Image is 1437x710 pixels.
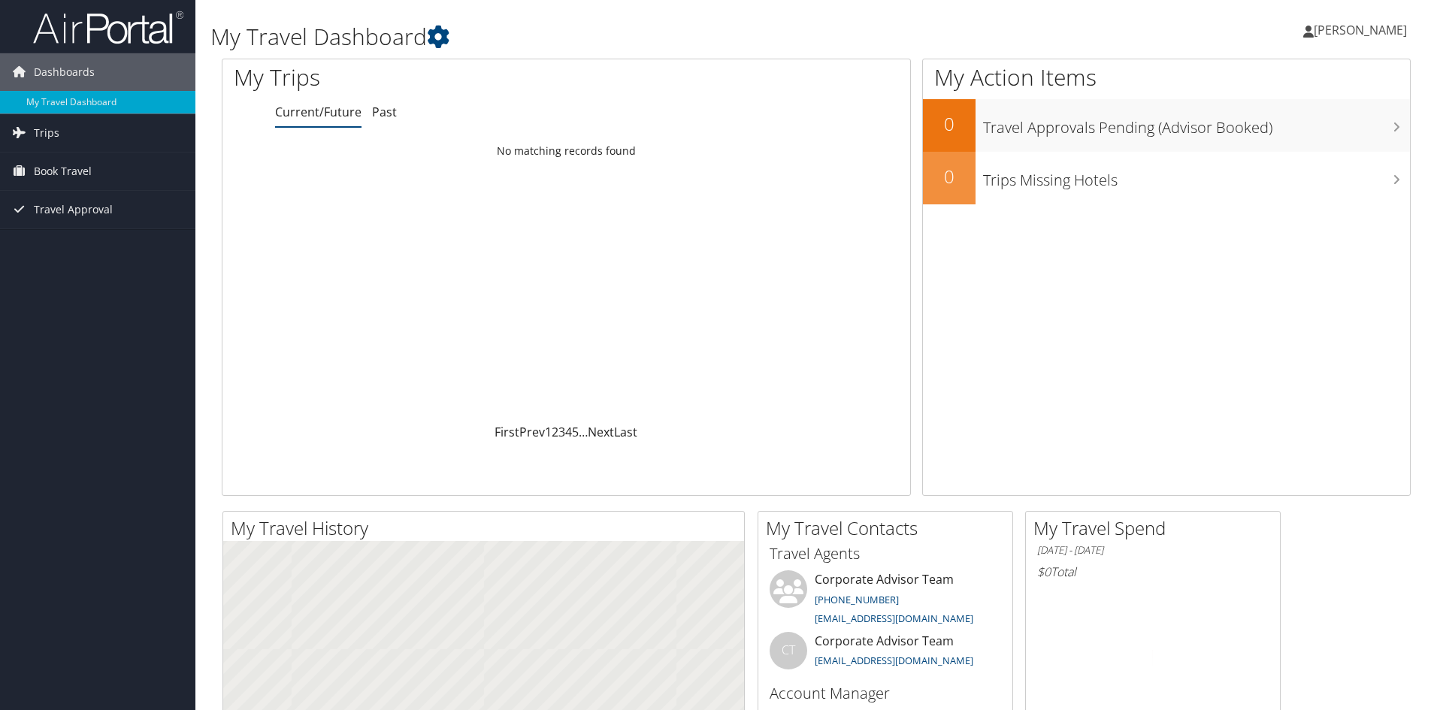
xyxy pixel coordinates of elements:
[766,515,1012,541] h2: My Travel Contacts
[1303,8,1422,53] a: [PERSON_NAME]
[1033,515,1280,541] h2: My Travel Spend
[579,424,588,440] span: …
[815,593,899,606] a: [PHONE_NUMBER]
[545,424,552,440] a: 1
[923,152,1410,204] a: 0Trips Missing Hotels
[275,104,362,120] a: Current/Future
[1037,563,1269,580] h6: Total
[923,62,1410,93] h1: My Action Items
[770,632,807,669] div: CT
[762,632,1009,681] li: Corporate Advisor Team
[34,114,59,152] span: Trips
[572,424,579,440] a: 5
[588,424,614,440] a: Next
[234,62,613,93] h1: My Trips
[33,10,183,45] img: airportal-logo.png
[983,110,1410,138] h3: Travel Approvals Pending (Advisor Booked)
[495,424,519,440] a: First
[565,424,572,440] a: 4
[983,162,1410,191] h3: Trips Missing Hotels
[614,424,637,440] a: Last
[34,191,113,228] span: Travel Approval
[1037,543,1269,557] h6: [DATE] - [DATE]
[770,683,1001,704] h3: Account Manager
[815,654,973,667] a: [EMAIL_ADDRESS][DOMAIN_NAME]
[923,111,976,137] h2: 0
[770,543,1001,564] h3: Travel Agents
[558,424,565,440] a: 3
[34,53,95,91] span: Dashboards
[1037,563,1051,580] span: $0
[1314,22,1407,38] span: [PERSON_NAME]
[231,515,744,541] h2: My Travel History
[372,104,397,120] a: Past
[923,164,976,189] h2: 0
[222,137,910,165] td: No matching records found
[34,153,92,190] span: Book Travel
[923,99,1410,152] a: 0Travel Approvals Pending (Advisor Booked)
[815,612,973,625] a: [EMAIL_ADDRESS][DOMAIN_NAME]
[519,424,545,440] a: Prev
[552,424,558,440] a: 2
[210,21,1018,53] h1: My Travel Dashboard
[762,570,1009,632] li: Corporate Advisor Team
